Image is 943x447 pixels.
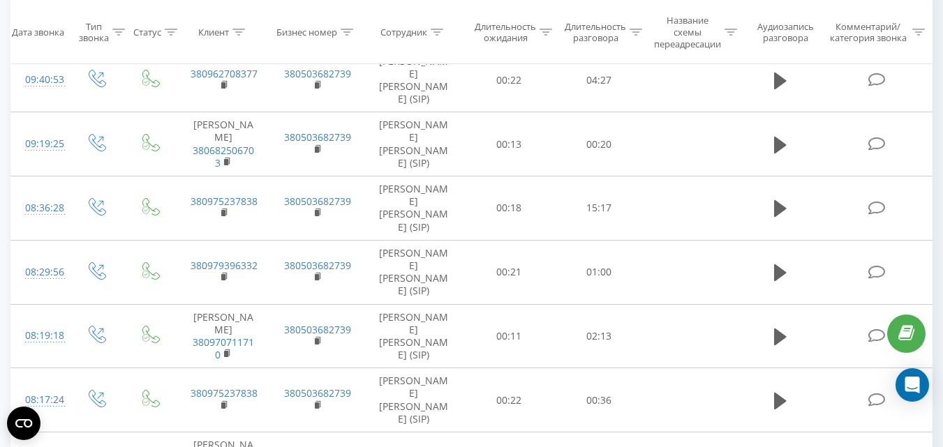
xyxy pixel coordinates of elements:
[193,144,254,169] a: 380682506703
[464,176,554,241] td: 00:18
[565,20,626,44] div: Длительность разговора
[284,130,351,144] a: 380503682739
[364,368,464,432] td: [PERSON_NAME] [PERSON_NAME] (SIP)
[276,26,337,38] div: Бизнес номер
[25,386,54,414] div: 08:17:24
[464,48,554,112] td: 00:22
[464,368,554,432] td: 00:22
[25,322,54,349] div: 08:19:18
[284,323,351,336] a: 380503682739
[554,368,644,432] td: 00:36
[191,386,258,400] a: 380975237838
[827,20,909,44] div: Комментарий/категория звонка
[464,112,554,176] td: 00:13
[79,20,109,44] div: Тип звонка
[193,335,254,361] a: 380970711710
[896,368,929,402] div: Open Intercom Messenger
[654,15,721,50] div: Название схемы переадресации
[475,20,536,44] div: Длительность ожидания
[284,386,351,400] a: 380503682739
[7,407,40,440] button: Open CMP widget
[464,304,554,368] td: 00:11
[191,67,258,80] a: 380962708377
[554,304,644,368] td: 02:13
[198,26,229,38] div: Клиент
[25,130,54,158] div: 09:19:25
[554,48,644,112] td: 04:27
[554,112,644,176] td: 00:20
[177,112,270,176] td: [PERSON_NAME]
[364,48,464,112] td: [PERSON_NAME] [PERSON_NAME] (SIP)
[25,259,54,286] div: 08:29:56
[750,20,821,44] div: Аудиозапись разговора
[12,26,64,38] div: Дата звонка
[177,304,270,368] td: [PERSON_NAME]
[554,176,644,241] td: 15:17
[364,112,464,176] td: [PERSON_NAME] [PERSON_NAME] (SIP)
[284,259,351,272] a: 380503682739
[364,176,464,241] td: [PERSON_NAME] [PERSON_NAME] (SIP)
[191,195,258,208] a: 380975237838
[380,26,427,38] div: Сотрудник
[464,240,554,304] td: 00:21
[133,26,161,38] div: Статус
[284,67,351,80] a: 380503682739
[25,195,54,222] div: 08:36:28
[284,195,351,208] a: 380503682739
[25,66,54,93] div: 09:40:53
[364,304,464,368] td: [PERSON_NAME] [PERSON_NAME] (SIP)
[364,240,464,304] td: [PERSON_NAME] [PERSON_NAME] (SIP)
[554,240,644,304] td: 01:00
[191,259,258,272] a: 380979396332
